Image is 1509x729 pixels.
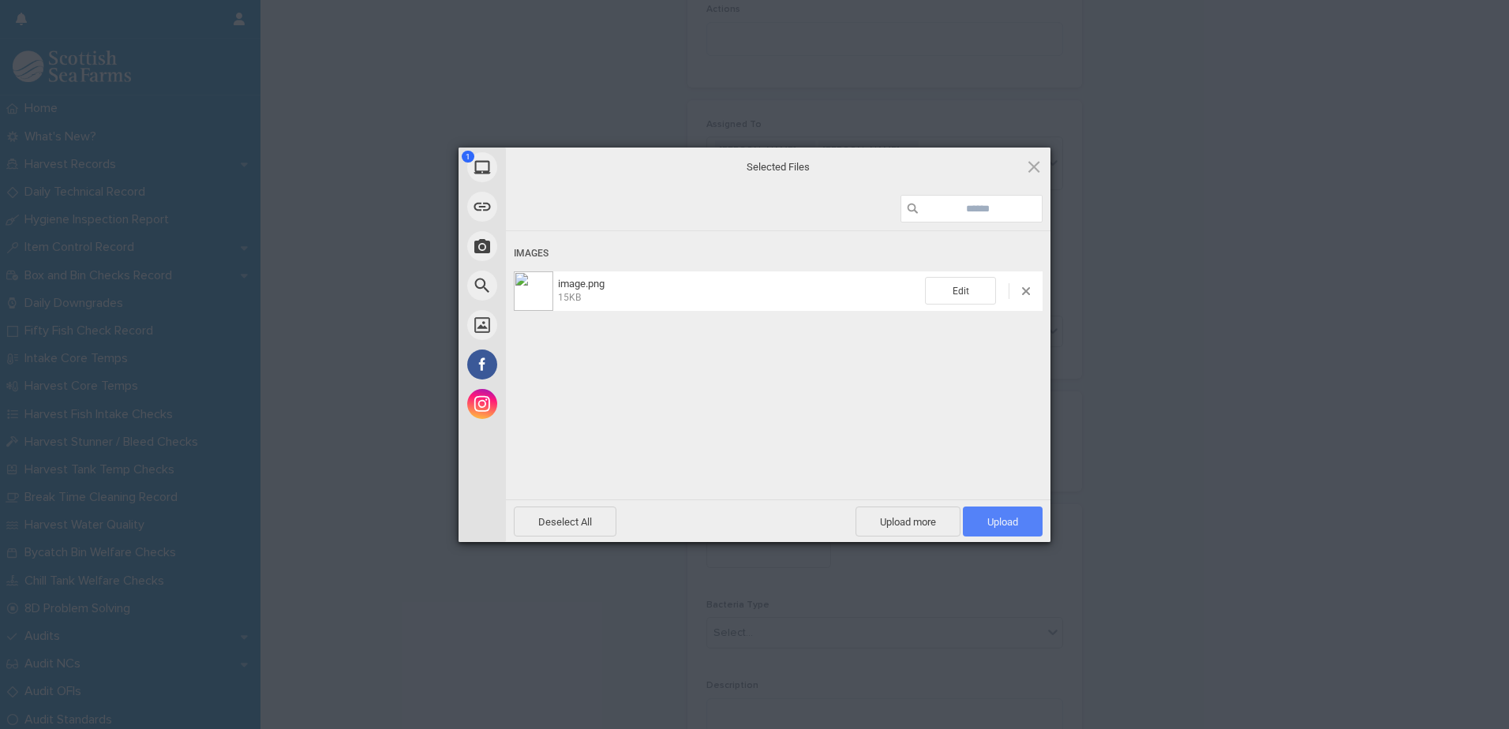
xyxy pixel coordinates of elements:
div: Unsplash [459,305,648,345]
span: 1 [462,151,474,163]
div: Link (URL) [459,187,648,226]
span: Edit [925,277,996,305]
div: Facebook [459,345,648,384]
div: My Device [459,148,648,187]
span: Selected Files [620,160,936,174]
div: Images [514,239,1043,268]
div: Instagram [459,384,648,424]
span: image.png [558,278,605,290]
div: Web Search [459,266,648,305]
div: Take Photo [459,226,648,266]
span: 15KB [558,292,581,303]
span: Upload more [856,507,960,536]
img: 5c493f5e-7e02-4796-a0f8-f989096f4446 [514,271,553,311]
span: Upload [963,507,1043,536]
span: Deselect All [514,507,616,536]
span: Click here or hit ESC to close picker [1025,158,1043,175]
span: Upload [987,516,1018,528]
span: image.png [553,278,925,304]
